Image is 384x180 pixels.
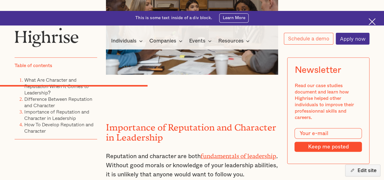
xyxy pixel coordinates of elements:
div: Read our case studies document and learn how Highrise helped other individuals to improve their p... [294,83,362,121]
div: Events [189,37,213,45]
div: Resources [218,37,243,45]
a: Importance of Reputation and Character in Leadership [24,108,89,122]
a: Schedule a demo [284,33,333,45]
input: Keep me posted [294,142,362,152]
a: fundamentals of leadership [201,153,276,156]
img: Highrise logo [15,28,79,47]
button: Edit site [345,165,380,176]
div: Events [189,37,206,45]
div: Newsletter [294,65,341,75]
form: Modal Form [294,128,362,152]
div: Table of contents [15,63,52,69]
div: Individuals [111,37,144,45]
div: Resources [218,37,251,45]
div: Companies [149,37,176,45]
a: How To Develop Reputation and Character [24,121,93,134]
a: Learn More [219,13,249,23]
a: Apply now [336,33,369,45]
input: Your e-mail [294,128,362,139]
div: This is some text inside of a div block. [135,15,212,21]
p: Reputation and character are both . Without good morals or knowledge of your leadership abilities... [106,151,278,179]
div: Individuals [111,37,137,45]
h2: Importance of Reputation and Character in Leadership [106,120,278,141]
a: Difference Between Reputation and Character [24,95,92,109]
img: Cross icon [369,18,376,25]
div: Companies [149,37,184,45]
